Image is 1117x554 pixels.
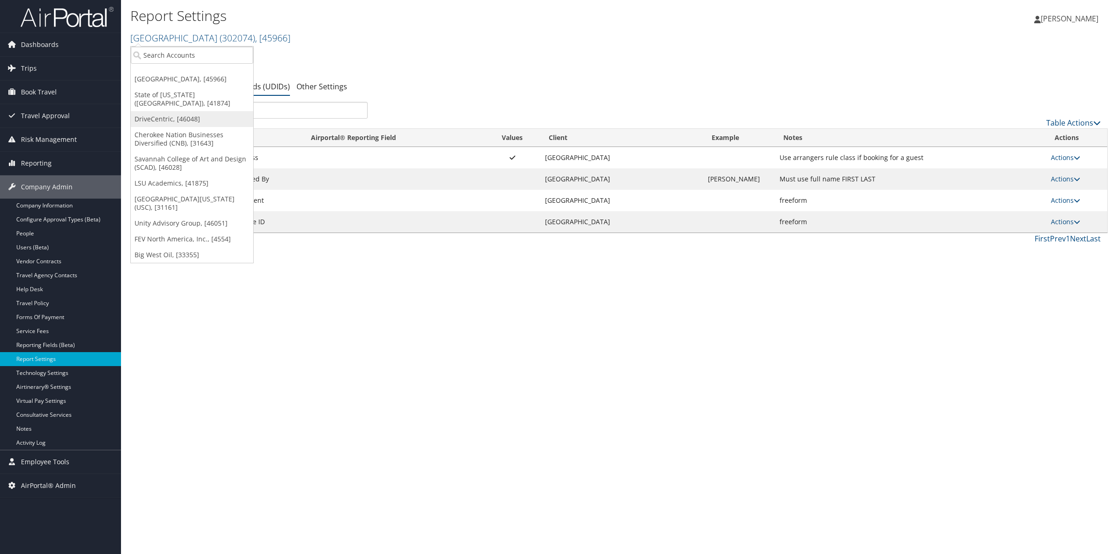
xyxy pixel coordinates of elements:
td: [PERSON_NAME] [703,168,775,190]
a: Next [1070,234,1086,244]
a: Actions [1051,174,1080,183]
a: LSU Academics, [41875] [131,175,253,191]
a: [PERSON_NAME] [1034,5,1108,33]
a: Actions [1051,217,1080,226]
th: Client [540,129,703,147]
a: Prev [1050,234,1066,244]
span: ( 302074 ) [220,32,255,44]
span: Company Admin [21,175,73,199]
span: Book Travel [21,80,57,104]
a: [GEOGRAPHIC_DATA][US_STATE] (USC), [31161] [131,191,253,215]
a: State of [US_STATE] ([GEOGRAPHIC_DATA]), [41874] [131,87,253,111]
input: Search Accounts [131,47,253,64]
img: airportal-logo.png [20,6,114,28]
a: 1 [1066,234,1070,244]
span: Employee Tools [21,450,69,474]
span: AirPortal® Admin [21,474,76,497]
td: [GEOGRAPHIC_DATA] [540,190,703,211]
a: [GEOGRAPHIC_DATA] [130,32,290,44]
a: First [1035,234,1050,244]
span: Travel Approval [21,104,70,127]
td: freeform [775,211,1046,233]
a: Cherokee Nation Businesses Diversified (CNB), [31643] [131,127,253,151]
a: DriveCentric, [46048] [131,111,253,127]
td: Rule Class [222,147,302,168]
th: Notes [775,129,1046,147]
th: Example [703,129,775,147]
td: [GEOGRAPHIC_DATA] [540,147,703,168]
a: Savannah College of Art and Design (SCAD), [46028] [131,151,253,175]
a: [GEOGRAPHIC_DATA], [45966] [131,71,253,87]
a: Actions [1051,196,1080,205]
span: , [ 45966 ] [255,32,290,44]
span: Reporting [21,152,52,175]
a: Last [1086,234,1101,244]
span: Trips [21,57,37,80]
td: Requested By [222,168,302,190]
a: FEV North America, Inc., [4554] [131,231,253,247]
td: freeform [775,190,1046,211]
td: Use arrangers rule class if booking for a guest [775,147,1046,168]
span: [PERSON_NAME] [1041,13,1098,24]
span: Risk Management [21,128,77,151]
th: Airportal&reg; Reporting Field [303,129,484,147]
a: Big West Oil, [33355] [131,247,253,263]
td: [GEOGRAPHIC_DATA] [540,168,703,190]
td: Employee ID [222,211,302,233]
th: Name [222,129,302,147]
a: Unity Advisory Group, [46051] [131,215,253,231]
a: Actions [1051,153,1080,162]
td: [GEOGRAPHIC_DATA] [540,211,703,233]
a: Table Actions [1046,118,1101,128]
span: Dashboards [21,33,59,56]
td: Department [222,190,302,211]
th: Values [484,129,540,147]
th: Actions [1046,129,1107,147]
td: Must use full name FIRST LAST [775,168,1046,190]
a: Other Settings [296,81,347,92]
h1: Report Settings [130,6,782,26]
